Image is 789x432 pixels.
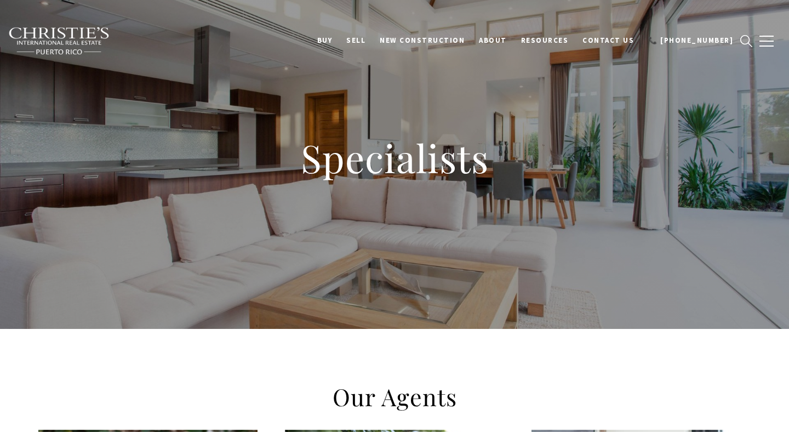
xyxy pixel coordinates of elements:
span: 📞 [PHONE_NUMBER] [648,36,733,45]
a: Resources [514,30,576,51]
a: New Construction [373,30,472,51]
a: SELL [339,30,373,51]
img: Christie's International Real Estate black text logo [8,27,110,55]
span: New Construction [380,36,465,45]
a: 📞 [PHONE_NUMBER] [641,30,740,51]
a: BUY [310,30,340,51]
span: Contact Us [582,36,634,45]
h2: Our Agents [159,382,630,412]
h1: Specialists [175,134,614,182]
a: About [472,30,514,51]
